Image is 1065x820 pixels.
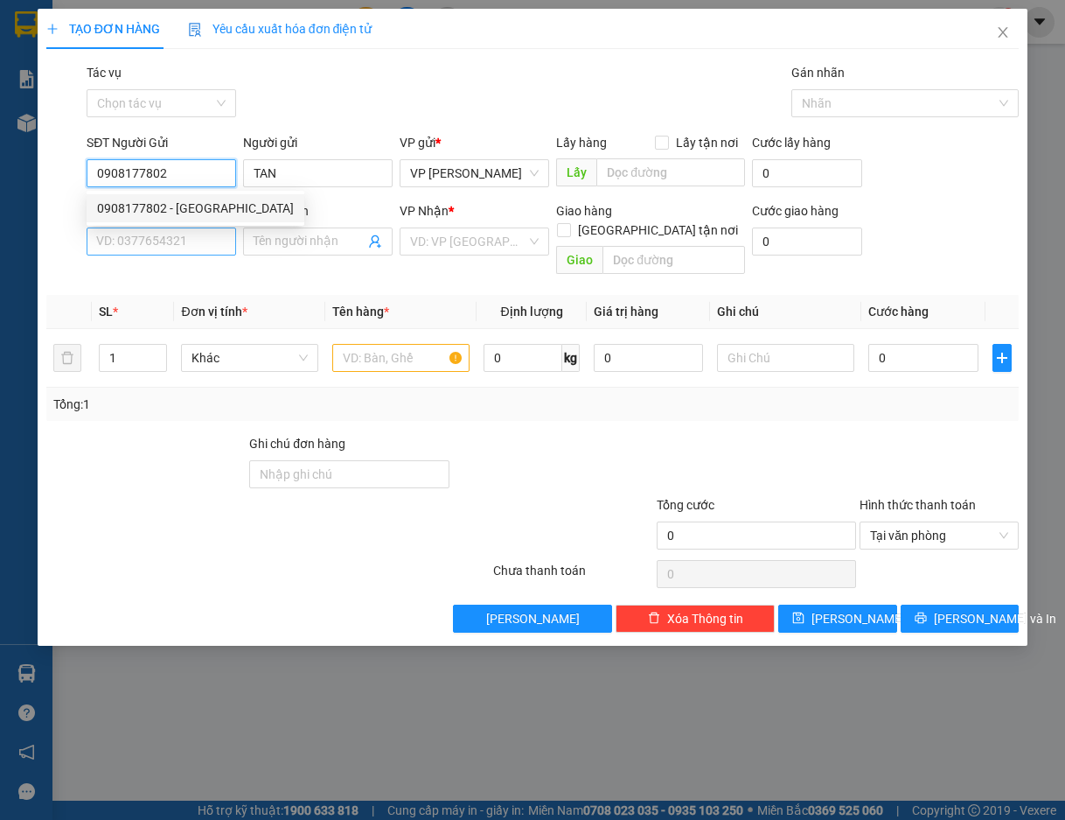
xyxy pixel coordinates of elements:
button: printer[PERSON_NAME] và In [901,605,1020,633]
span: Đơn vị tính [181,305,247,319]
div: Tổng: 1 [53,395,413,414]
span: [PERSON_NAME] [486,609,580,628]
span: Định lượng [501,305,563,319]
th: Ghi chú [710,295,861,329]
img: icon [188,23,202,37]
input: Dọc đường [602,246,745,274]
span: save [792,612,804,626]
span: VP Nhận [400,204,449,218]
span: kg [562,344,580,372]
input: Cước giao hàng [752,228,862,256]
span: Tên hàng [332,305,389,319]
button: Close [978,9,1027,58]
label: Hình thức thanh toán [860,498,976,512]
span: Lấy hàng [556,136,607,150]
button: delete [53,344,81,372]
label: Cước lấy hàng [752,136,831,150]
span: close [996,25,1010,39]
div: 0908177802 - TÂN HUỲNH [87,194,304,222]
button: [PERSON_NAME] [453,605,612,633]
span: printer [915,612,927,626]
div: Chưa thanh toán [491,561,654,592]
div: VP gửi [400,133,549,152]
div: Người gửi [243,133,393,152]
input: Dọc đường [596,158,745,186]
span: [PERSON_NAME] [811,609,905,628]
span: Giá trị hàng [594,305,658,319]
button: plus [992,344,1013,372]
input: 0 [594,344,703,372]
div: SĐT Người Gửi [87,133,236,152]
span: SL [99,305,113,319]
span: [GEOGRAPHIC_DATA] tận nơi [571,221,745,240]
span: VP Long Khánh [410,160,539,186]
input: Cước lấy hàng [752,159,862,187]
span: user-add [368,235,382,249]
label: Ghi chú đơn hàng [249,437,345,451]
span: Cước hàng [868,305,929,319]
input: Ghi chú đơn hàng [249,460,449,488]
span: [PERSON_NAME] và In [934,609,1056,628]
span: TẠO ĐƠN HÀNG [46,22,160,36]
button: deleteXóa Thông tin [616,605,775,633]
span: Tổng cước [657,498,714,512]
div: Người nhận [243,201,393,221]
span: Lấy [556,158,596,186]
span: plus [46,23,59,35]
span: Tại văn phòng [870,522,1008,549]
label: Cước giao hàng [752,204,839,218]
label: Tác vụ [87,66,122,80]
span: delete [648,612,660,626]
label: Gán nhãn [791,66,845,80]
span: Khác [191,345,308,371]
span: Xóa Thông tin [667,609,743,628]
button: save[PERSON_NAME] [778,605,897,633]
div: 0908177802 - [GEOGRAPHIC_DATA] [97,199,294,218]
input: VD: Bàn, Ghế [332,344,470,372]
span: Yêu cầu xuất hóa đơn điện tử [188,22,372,36]
span: Giao hàng [556,204,612,218]
input: Ghi Chú [717,344,854,372]
span: Giao [556,246,602,274]
span: plus [993,351,1012,365]
span: Lấy tận nơi [669,133,745,152]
